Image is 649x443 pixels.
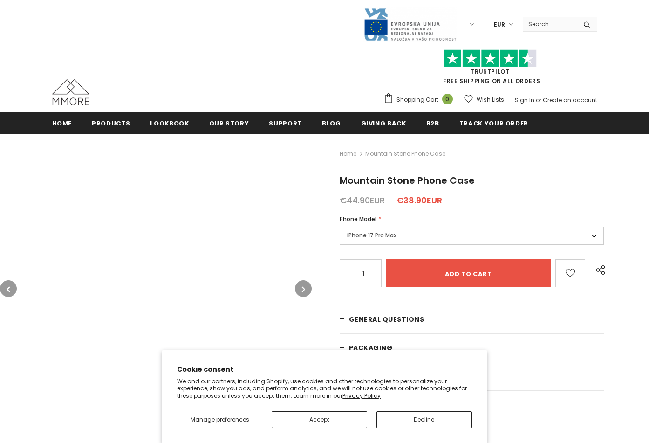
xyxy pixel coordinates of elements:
[52,112,72,133] a: Home
[363,20,457,28] a: Javni Razpis
[349,315,424,324] span: General Questions
[361,112,406,133] a: Giving back
[209,119,249,128] span: Our Story
[340,194,385,206] span: €44.90EUR
[442,94,453,104] span: 0
[150,119,189,128] span: Lookbook
[191,415,249,423] span: Manage preferences
[340,148,356,159] a: Home
[92,119,130,128] span: Products
[322,119,341,128] span: Blog
[269,119,302,128] span: support
[361,119,406,128] span: Giving back
[464,91,504,108] a: Wish Lists
[386,259,551,287] input: Add to cart
[92,112,130,133] a: Products
[383,93,458,107] a: Shopping Cart 0
[523,17,576,31] input: Search Site
[494,20,505,29] span: EUR
[383,54,597,85] span: FREE SHIPPING ON ALL ORDERS
[536,96,541,104] span: or
[365,148,445,159] span: Mountain Stone Phone Case
[444,49,537,68] img: Trust Pilot Stars
[340,305,604,333] a: General Questions
[459,112,528,133] a: Track your order
[396,95,438,104] span: Shopping Cart
[396,194,442,206] span: €38.90EUR
[52,119,72,128] span: Home
[209,112,249,133] a: Our Story
[272,411,367,428] button: Accept
[376,411,472,428] button: Decline
[477,95,504,104] span: Wish Lists
[543,96,597,104] a: Create an account
[363,7,457,42] img: Javni Razpis
[150,112,189,133] a: Lookbook
[426,112,439,133] a: B2B
[340,227,604,245] label: iPhone 17 Pro Max
[340,174,475,187] span: Mountain Stone Phone Case
[52,79,89,105] img: MMORE Cases
[177,378,472,400] p: We and our partners, including Shopify, use cookies and other technologies to personalize your ex...
[177,365,472,374] h2: Cookie consent
[426,119,439,128] span: B2B
[471,68,510,76] a: Trustpilot
[342,392,381,400] a: Privacy Policy
[349,343,393,353] span: PACKAGING
[322,112,341,133] a: Blog
[459,119,528,128] span: Track your order
[340,334,604,362] a: PACKAGING
[515,96,534,104] a: Sign In
[269,112,302,133] a: support
[177,411,262,428] button: Manage preferences
[340,215,376,223] span: Phone Model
